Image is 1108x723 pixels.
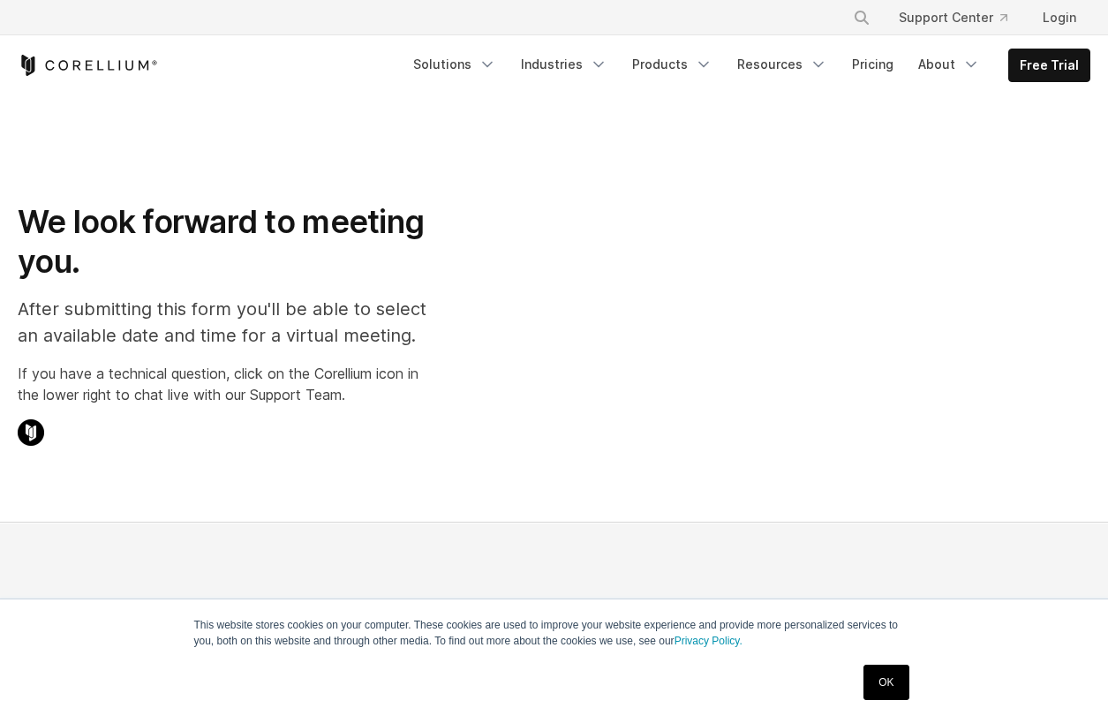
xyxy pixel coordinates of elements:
a: Products [622,49,723,80]
a: Pricing [841,49,904,80]
a: OK [863,665,908,700]
a: Free Trial [1009,49,1089,81]
a: Corellium Home [18,55,158,76]
a: Privacy Policy. [675,635,742,647]
a: Resources [727,49,838,80]
p: If you have a technical question, click on the Corellium icon in the lower right to chat live wit... [18,363,444,405]
button: Search [846,2,878,34]
div: Navigation Menu [832,2,1090,34]
a: Solutions [403,49,507,80]
a: About [908,49,991,80]
a: Industries [510,49,618,80]
p: After submitting this form you'll be able to select an available date and time for a virtual meet... [18,296,444,349]
a: Login [1029,2,1090,34]
img: Corellium Chat Icon [18,419,44,446]
h1: We look forward to meeting you. [18,202,444,282]
p: This website stores cookies on your computer. These cookies are used to improve your website expe... [194,617,915,649]
a: Support Center [885,2,1021,34]
div: Navigation Menu [403,49,1090,82]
